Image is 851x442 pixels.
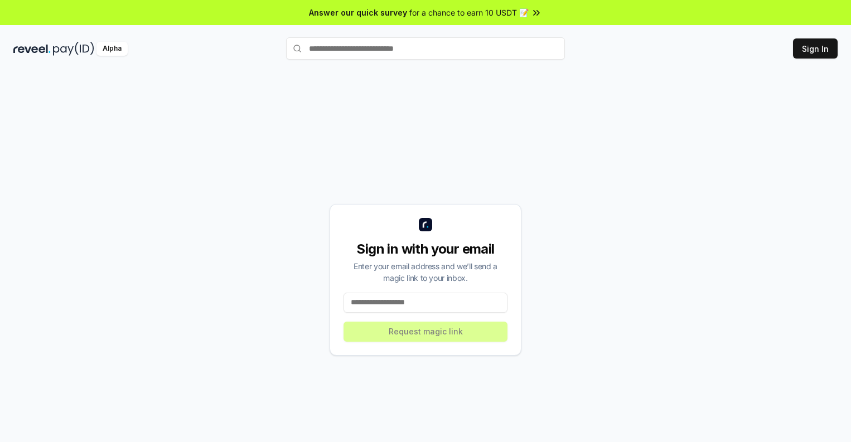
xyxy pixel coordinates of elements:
[96,42,128,56] div: Alpha
[53,42,94,56] img: pay_id
[793,38,838,59] button: Sign In
[344,260,507,284] div: Enter your email address and we’ll send a magic link to your inbox.
[344,240,507,258] div: Sign in with your email
[309,7,407,18] span: Answer our quick survey
[409,7,529,18] span: for a chance to earn 10 USDT 📝
[13,42,51,56] img: reveel_dark
[419,218,432,231] img: logo_small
